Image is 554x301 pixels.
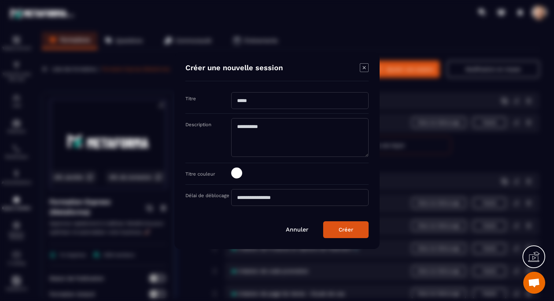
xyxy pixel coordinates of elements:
div: Ouvrir le chat [523,272,545,294]
button: Créer [323,221,369,238]
label: Délai de déblocage [185,193,229,198]
div: Créer [339,226,353,233]
label: Titre [185,96,196,101]
label: Titre couleur [185,171,215,177]
label: Description [185,122,211,127]
h4: Créer une nouvelle session [185,63,283,74]
a: Annuler [286,226,309,233]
